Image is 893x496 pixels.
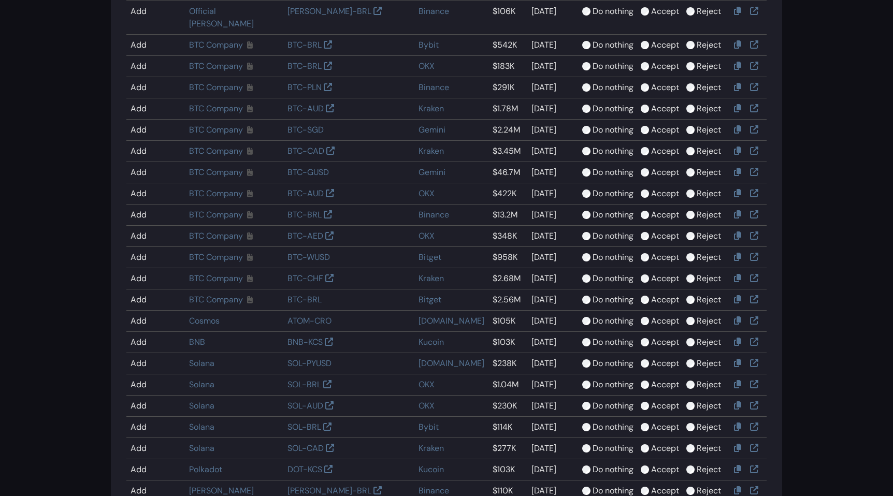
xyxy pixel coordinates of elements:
label: Do nothing [593,209,633,221]
td: [DATE] [527,35,579,56]
label: Reject [697,166,721,179]
td: Add [126,35,185,56]
a: Solana [189,421,214,432]
td: Add [126,183,185,205]
a: BTC Company [189,124,243,135]
td: $13.2M [488,205,527,226]
a: Bitget [419,252,441,262]
td: [DATE] [527,332,579,353]
a: BTC Company [189,209,243,220]
label: Do nothing [593,145,633,157]
td: Add [126,162,185,183]
a: [PERSON_NAME]-BRL [287,6,371,17]
a: BNB-KCS [287,337,323,347]
td: [DATE] [527,141,579,162]
td: $958K [488,247,527,268]
label: Do nothing [593,442,633,455]
td: Add [126,353,185,374]
td: [DATE] [527,353,579,374]
label: Reject [697,187,721,200]
a: Solana [189,443,214,454]
a: [PERSON_NAME]-BRL [287,485,371,496]
label: Do nothing [593,315,633,327]
td: [DATE] [527,120,579,141]
label: Reject [697,60,721,72]
a: SOL-BRL [287,379,321,390]
a: Kucoin [419,337,444,347]
td: [DATE] [527,162,579,183]
a: SOL-CAD [287,443,324,454]
td: $2.24M [488,120,527,141]
label: Accept [651,166,679,179]
a: BTC Company [189,188,243,199]
label: Accept [651,336,679,348]
a: Kucoin [419,464,444,475]
label: Accept [651,251,679,264]
td: [DATE] [527,247,579,268]
td: $542K [488,35,527,56]
a: Solana [189,379,214,390]
td: [DATE] [527,77,579,98]
label: Reject [697,378,721,391]
label: Do nothing [593,421,633,433]
td: $183K [488,56,527,77]
a: BTC Company [189,103,243,114]
a: Bybit [419,39,439,50]
label: Accept [651,294,679,306]
td: Add [126,141,185,162]
a: DOT-KCS [287,464,322,475]
label: Reject [697,230,721,242]
a: BTC Company [189,145,243,156]
label: Do nothing [593,357,633,370]
label: Accept [651,39,679,51]
a: SOL-BRL [287,421,321,432]
td: $105K [488,311,527,332]
td: [DATE] [527,205,579,226]
a: BTC-BRL [287,61,322,71]
a: [DOMAIN_NAME] [419,358,484,369]
td: [DATE] [527,98,579,120]
label: Reject [697,357,721,370]
label: Do nothing [593,463,633,476]
a: OKX [419,188,435,199]
td: $422K [488,183,527,205]
td: $114K [488,417,527,438]
a: OKX [419,230,435,241]
label: Reject [697,463,721,476]
label: Accept [651,60,679,72]
a: Polkadot [189,464,222,475]
a: OKX [419,379,435,390]
a: BTC-AED [287,230,323,241]
a: Binance [419,6,449,17]
label: Do nothing [593,294,633,306]
td: Add [126,289,185,311]
label: Accept [651,209,679,221]
td: Add [126,374,185,396]
label: Do nothing [593,166,633,179]
label: Reject [697,39,721,51]
td: [DATE] [527,417,579,438]
label: Reject [697,272,721,285]
td: [DATE] [527,396,579,417]
td: $103K [488,332,527,353]
a: Official [PERSON_NAME] [189,6,254,29]
label: Reject [697,400,721,412]
td: [DATE] [527,438,579,459]
label: Accept [651,378,679,391]
a: Gemini [419,167,445,178]
td: $277K [488,438,527,459]
label: Do nothing [593,336,633,348]
a: SOL-PYUSD [287,358,332,369]
label: Do nothing [593,5,633,18]
td: [DATE] [527,289,579,311]
td: Add [126,120,185,141]
a: BTC-PLN [287,82,322,93]
td: Add [126,311,185,332]
label: Accept [651,272,679,285]
td: $106K [488,1,527,35]
a: BTC-GUSD [287,167,329,178]
td: $2.56M [488,289,527,311]
td: Add [126,459,185,480]
a: BTC-BRL [287,294,322,305]
label: Reject [697,294,721,306]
